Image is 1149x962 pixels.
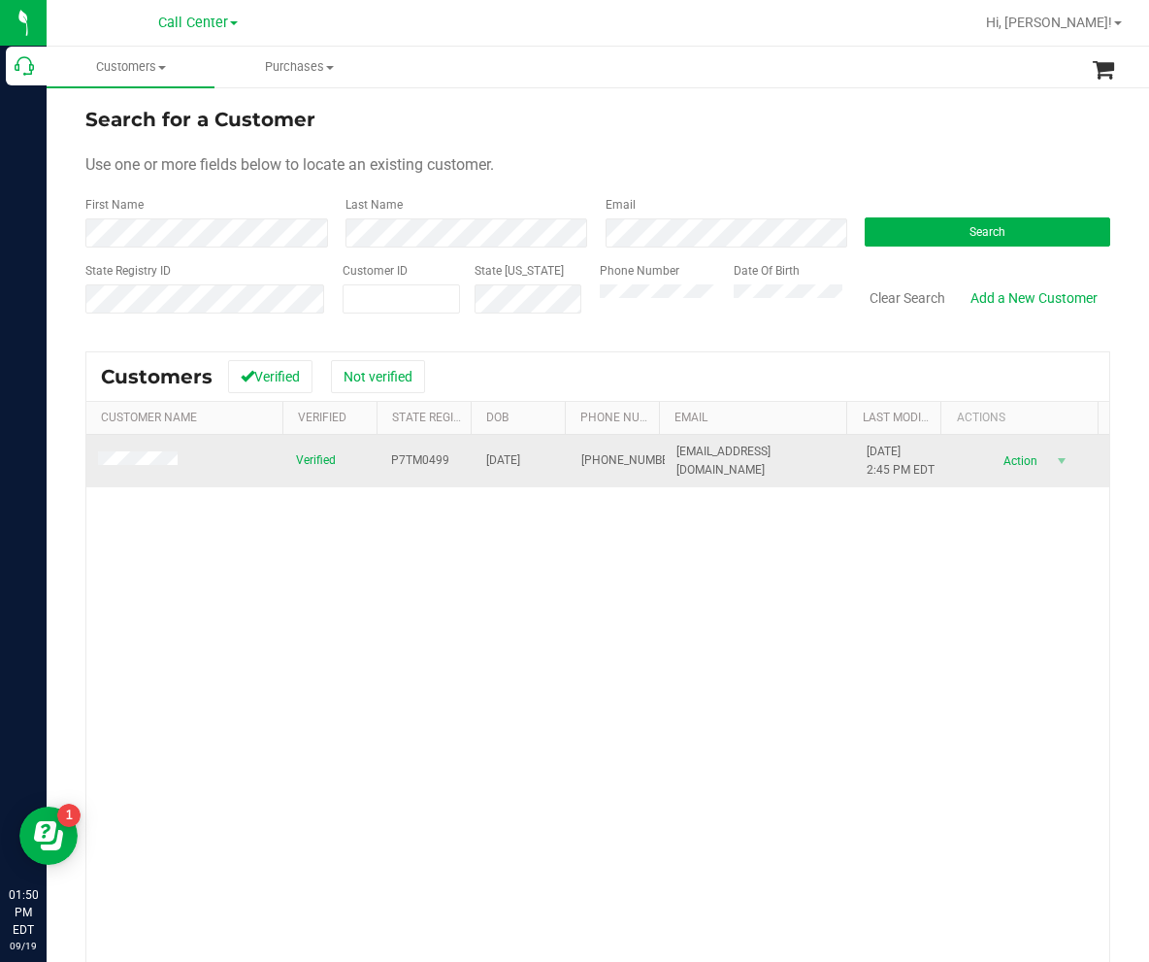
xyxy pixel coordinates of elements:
label: Last Name [345,196,403,214]
span: Verified [296,451,336,470]
a: State Registry Id [392,411,494,424]
span: P7TM0499 [391,451,449,470]
a: Add a New Customer [958,282,1110,315]
div: Actions [957,411,1091,424]
label: Date Of Birth [734,262,800,280]
iframe: Resource center unread badge [57,804,81,827]
label: First Name [85,196,144,214]
a: DOB [486,411,509,424]
p: 09/19 [9,939,38,953]
a: Customers [47,47,214,87]
button: Not verified [331,360,425,393]
a: Customer Name [101,411,197,424]
a: Verified [298,411,346,424]
button: Search [865,217,1110,247]
a: Phone Number [580,411,670,424]
iframe: Resource center [19,807,78,865]
p: 01:50 PM EDT [9,886,38,939]
label: Email [606,196,636,214]
span: Purchases [215,58,381,76]
span: Hi, [PERSON_NAME]! [986,15,1112,30]
a: Last Modified [863,411,945,424]
span: select [1049,448,1073,475]
span: Customers [101,365,213,388]
span: Call Center [158,15,228,31]
span: Customers [47,58,214,76]
label: State [US_STATE] [475,262,564,280]
span: Use one or more fields below to locate an existing customer. [85,155,494,174]
a: Email [674,411,707,424]
label: State Registry ID [85,262,171,280]
label: Customer ID [343,262,408,280]
span: [DATE] [486,451,520,470]
span: [DATE] 2:45 PM EDT [867,443,935,480]
button: Clear Search [857,282,958,315]
inline-svg: Call Center [15,56,34,76]
span: Search [969,225,1005,239]
label: Phone Number [600,262,679,280]
span: Search for a Customer [85,108,315,131]
button: Verified [228,360,312,393]
span: [EMAIL_ADDRESS][DOMAIN_NAME] [676,443,843,480]
span: Action [986,448,1049,475]
span: [PHONE_NUMBER] [581,451,678,470]
a: Purchases [214,47,382,87]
